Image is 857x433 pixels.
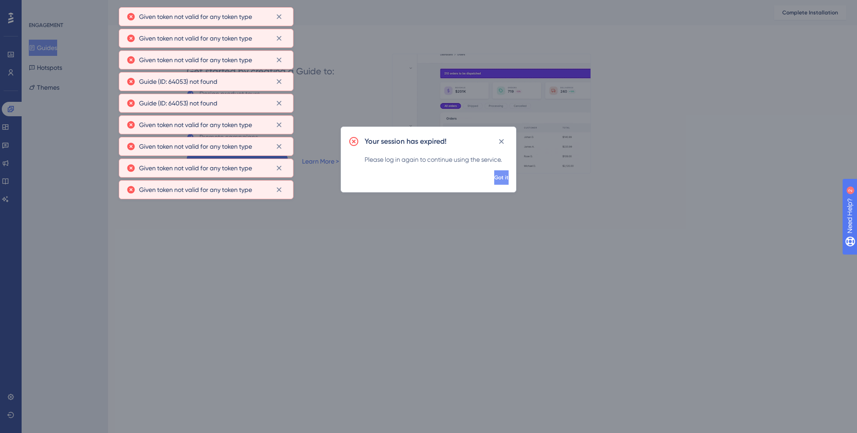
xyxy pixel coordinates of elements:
[63,5,65,12] div: 2
[139,11,252,22] span: Given token not valid for any token type
[365,154,509,165] div: Please log in again to continue using the service.
[365,136,447,147] h2: Your session has expired!
[139,33,252,44] span: Given token not valid for any token type
[139,163,252,173] span: Given token not valid for any token type
[139,184,252,195] span: Given token not valid for any token type
[494,174,509,181] span: Got it
[22,2,57,13] span: Need Help?
[139,55,252,65] span: Given token not valid for any token type
[139,119,252,130] span: Given token not valid for any token type
[139,141,252,152] span: Given token not valid for any token type
[139,76,217,87] span: Guide (ID: 64053) not found
[139,98,217,109] span: Guide (ID: 64053) not found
